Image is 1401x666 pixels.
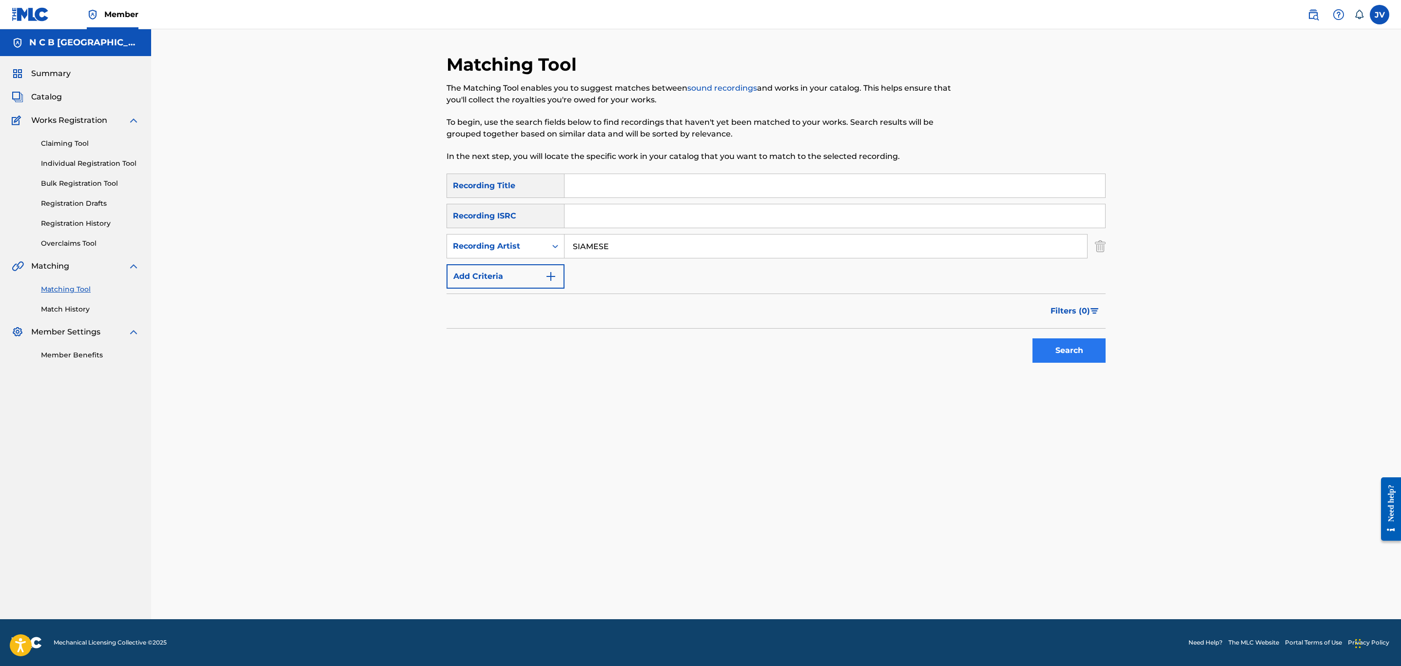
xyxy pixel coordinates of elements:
a: sound recordings [687,83,757,93]
span: Filters ( 0 ) [1051,305,1090,317]
img: Accounts [12,37,23,49]
button: Search [1032,338,1106,363]
a: Overclaims Tool [41,238,139,249]
a: Need Help? [1188,638,1223,647]
p: To begin, use the search fields below to find recordings that haven't yet been matched to your wo... [447,117,954,140]
button: Add Criteria [447,264,564,289]
a: Bulk Registration Tool [41,178,139,189]
span: Matching [31,260,69,272]
img: expand [128,326,139,338]
a: The MLC Website [1228,638,1279,647]
h2: Matching Tool [447,54,582,76]
img: help [1333,9,1344,20]
div: Help [1329,5,1348,24]
img: Delete Criterion [1095,234,1106,258]
a: CatalogCatalog [12,91,62,103]
a: Registration Drafts [41,198,139,209]
img: expand [128,260,139,272]
a: Public Search [1304,5,1323,24]
button: Filters (0) [1045,299,1106,323]
a: Claiming Tool [41,138,139,149]
img: filter [1090,308,1099,314]
img: logo [12,637,42,648]
a: Portal Terms of Use [1285,638,1342,647]
img: Catalog [12,91,23,103]
div: User Menu [1370,5,1389,24]
a: Individual Registration Tool [41,158,139,169]
div: Recording Artist [453,240,541,252]
img: 9d2ae6d4665cec9f34b9.svg [545,271,557,282]
div: Chat-widget [1352,619,1401,666]
p: In the next step, you will locate the specific work in your catalog that you want to match to the... [447,151,954,162]
a: SummarySummary [12,68,71,79]
a: Match History [41,304,139,314]
span: Member [104,9,138,20]
a: Matching Tool [41,284,139,294]
img: expand [128,115,139,126]
span: Works Registration [31,115,107,126]
div: Notifications [1354,10,1364,20]
a: Member Benefits [41,350,139,360]
img: Works Registration [12,115,24,126]
img: MLC Logo [12,7,49,21]
form: Search Form [447,174,1106,368]
iframe: Chat Widget [1352,619,1401,666]
p: The Matching Tool enables you to suggest matches between and works in your catalog. This helps en... [447,82,954,106]
span: Mechanical Licensing Collective © 2025 [54,638,167,647]
img: Top Rightsholder [87,9,98,20]
span: Catalog [31,91,62,103]
img: search [1307,9,1319,20]
img: Matching [12,260,24,272]
div: Træk [1355,629,1361,658]
span: Member Settings [31,326,100,338]
span: Summary [31,68,71,79]
a: Registration History [41,218,139,229]
h5: N C B SCANDINAVIA [29,37,139,48]
iframe: Resource Center [1374,470,1401,548]
img: Member Settings [12,326,23,338]
a: Privacy Policy [1348,638,1389,647]
img: Summary [12,68,23,79]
